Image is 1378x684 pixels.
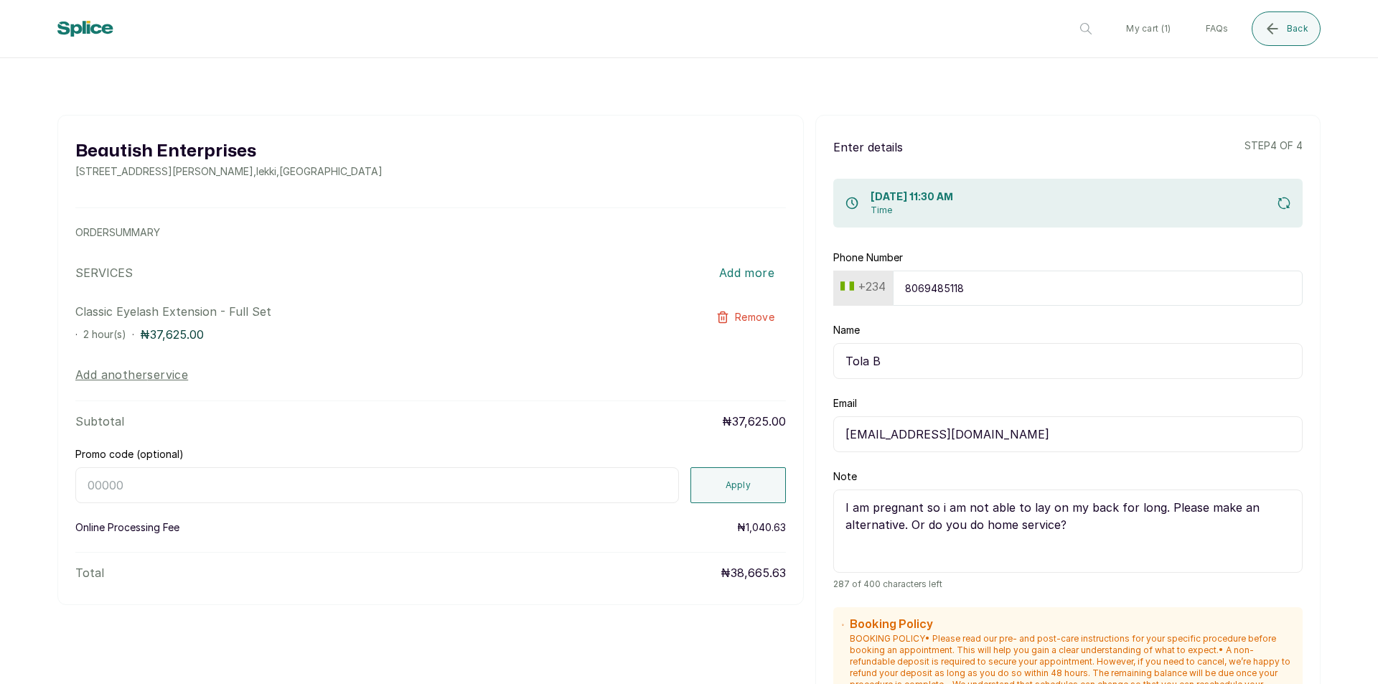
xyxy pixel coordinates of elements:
p: Total [75,564,104,581]
button: Back [1252,11,1321,46]
button: Add anotherservice [75,366,188,383]
p: ₦ [737,520,786,535]
input: 9151930463 [893,271,1303,306]
input: 00000 [75,467,679,503]
span: 1,040.63 [746,521,786,533]
span: 2 hour(s) [83,328,126,340]
p: Subtotal [75,413,124,430]
p: ₦38,665.63 [721,564,786,581]
h1: [DATE] 11:30 AM [871,190,953,205]
button: +234 [835,276,891,298]
span: Remove [735,310,774,324]
label: Name [833,323,860,337]
button: Add more [708,257,786,289]
button: Apply [690,467,787,503]
textarea: I am pregnant so i am not able to lay on my back for long. Please make an alternative. Or do you ... [833,489,1303,573]
label: Phone Number [833,250,903,265]
p: ₦37,625.00 [140,326,204,343]
p: Classic Eyelash Extension - Full Set [75,303,644,320]
label: Promo code (optional) [75,447,184,462]
h2: Booking Policy [850,616,1294,633]
input: Jane Okon [833,343,1303,379]
label: Email [833,396,857,411]
button: My cart (1) [1115,11,1182,46]
h2: Beautish Enterprises [75,139,383,164]
input: email@acme.com [833,416,1303,452]
button: FAQs [1194,11,1240,46]
p: ORDER SUMMARY [75,225,786,240]
p: ₦37,625.00 [722,413,786,430]
div: · · [75,326,644,343]
p: Enter details [833,139,903,156]
span: Back [1287,23,1308,34]
p: SERVICES [75,264,133,281]
p: Time [871,205,953,216]
span: 287 of 400 characters left [833,578,1303,590]
button: Remove [705,303,786,332]
label: Note [833,469,857,484]
p: step 4 of 4 [1245,139,1303,156]
p: Online Processing Fee [75,520,179,535]
p: [STREET_ADDRESS][PERSON_NAME] , lekki , [GEOGRAPHIC_DATA] [75,164,383,179]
